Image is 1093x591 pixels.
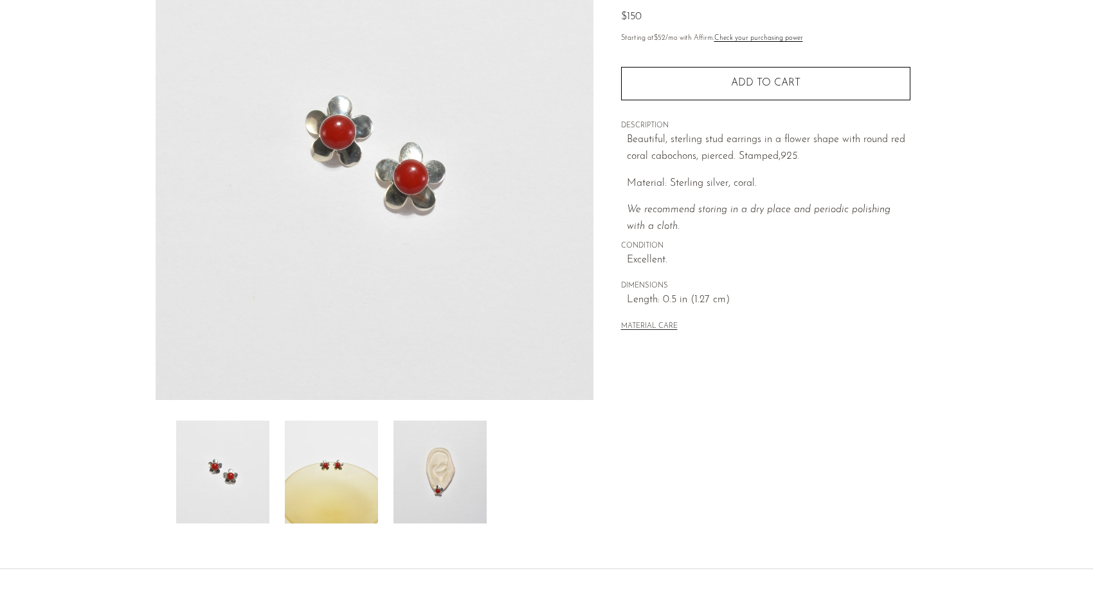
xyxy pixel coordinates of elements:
[621,33,910,44] p: Starting at /mo with Affirm.
[621,322,678,332] button: MATERIAL CARE
[627,205,890,232] i: We recommend storing in a dry place and periodic polishing with a cloth.
[285,421,378,523] img: Coral Flower Earrings
[627,252,910,269] span: Excellent.
[621,280,910,292] span: DIMENSIONS
[714,35,803,42] a: Check your purchasing power - Learn more about Affirm Financing (opens in modal)
[176,421,269,523] img: Coral Flower Earrings
[621,120,910,132] span: DESCRIPTION
[627,132,910,165] p: Beautiful, sterling stud earrings in a flower shape with round red coral cabochons, pierced. Stam...
[621,241,910,252] span: CONDITION
[393,421,487,523] img: Coral Flower Earrings
[621,12,642,22] span: $150
[627,176,910,192] p: Material: Sterling silver, coral.
[621,67,910,100] button: Add to cart
[781,151,799,161] em: 925.
[731,78,800,88] span: Add to cart
[654,35,665,42] span: $52
[627,292,910,309] span: Length: 0.5 in (1.27 cm)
